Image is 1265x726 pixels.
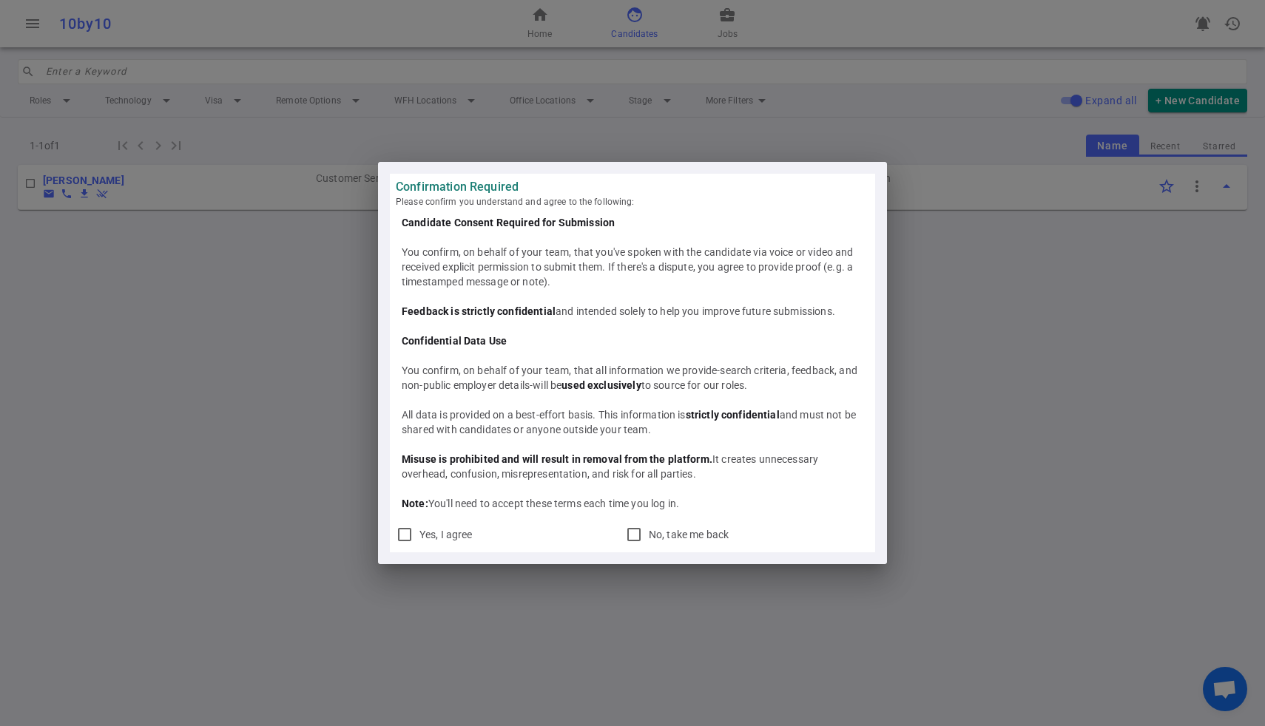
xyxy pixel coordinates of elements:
b: Confidential Data Use [402,335,507,347]
div: You confirm, on behalf of your team, that you've spoken with the candidate via voice or video and... [402,245,863,289]
span: No, take me back [649,529,729,540]
b: Note: [402,498,428,509]
strong: Confirmation Required [396,180,869,194]
div: All data is provided on a best-effort basis. This information is and must not be shared with cand... [402,407,863,437]
div: and intended solely to help you improve future submissions. [402,304,863,319]
b: Candidate Consent Required for Submission [402,217,615,228]
b: strictly confidential [686,409,780,421]
div: It creates unnecessary overhead, confusion, misrepresentation, and risk for all parties. [402,452,863,481]
b: Misuse is prohibited and will result in removal from the platform. [402,453,712,465]
span: Please confirm you understand and agree to the following: [396,194,869,209]
span: Yes, I agree [419,529,473,540]
div: You'll need to accept these terms each time you log in. [402,496,863,511]
b: Feedback is strictly confidential [402,305,556,317]
b: used exclusively [561,379,641,391]
div: You confirm, on behalf of your team, that all information we provide-search criteria, feedback, a... [402,363,863,393]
